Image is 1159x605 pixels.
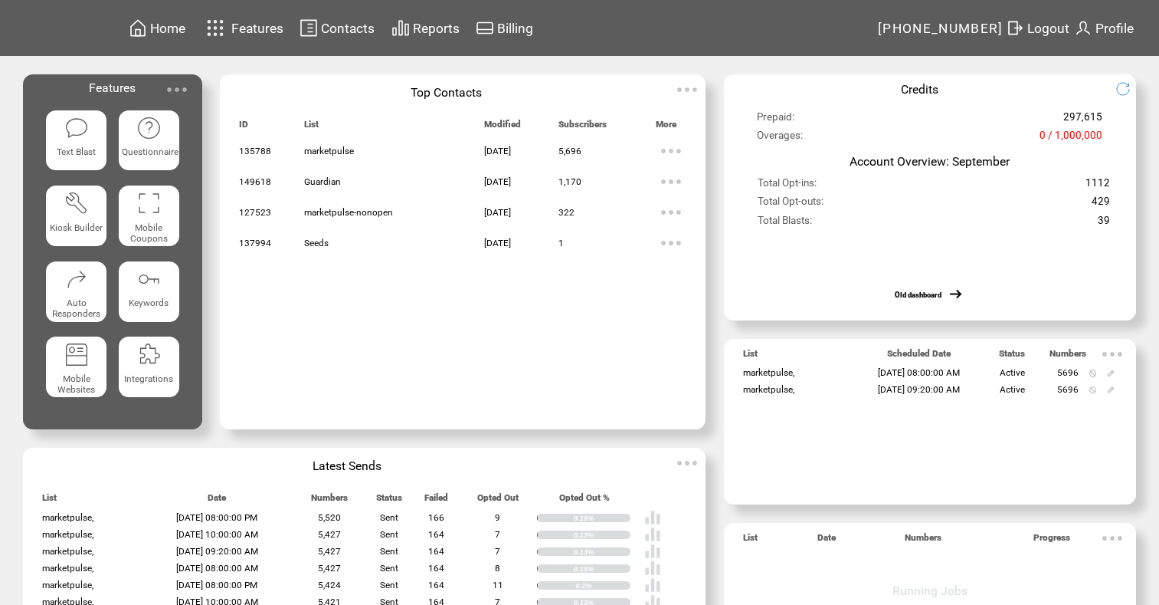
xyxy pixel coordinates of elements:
span: 322 [558,207,575,218]
img: ellypsis.svg [672,448,702,478]
a: Keywords [119,261,179,325]
span: Questionnaire [122,146,178,157]
img: integrations.svg [136,342,161,367]
span: 5,520 [318,512,341,523]
img: ellypsis.svg [162,74,192,105]
span: marketpulse, [42,546,93,557]
span: Logout [1027,21,1069,36]
img: ellypsis.svg [1097,339,1128,370]
span: 5,427 [318,529,341,540]
span: 149618 [239,176,271,187]
a: Integrations [119,337,179,400]
span: More [656,119,676,136]
img: poll%20-%20white.svg [644,560,661,577]
img: features.svg [202,15,229,41]
span: 1112 [1085,177,1110,196]
span: Billing [497,21,533,36]
img: poll%20-%20white.svg [644,577,661,593]
span: [DATE] 08:00:00 AM [176,563,258,574]
a: Features [200,13,286,43]
a: Mobile Websites [46,337,106,400]
span: 11 [493,580,503,590]
span: 5696 [1057,384,1079,395]
span: 5,427 [318,563,341,574]
span: 297,615 [1063,111,1102,130]
span: Status [376,492,402,510]
span: 8 [495,563,500,574]
span: 164 [428,546,444,557]
span: Kiosk Builder [50,222,103,233]
span: Overages: [757,130,803,148]
a: Contacts [297,16,377,40]
span: Features [231,21,283,36]
a: Mobile Coupons [119,186,179,249]
span: Date [817,532,836,550]
img: refresh.png [1115,81,1142,97]
span: Top Contacts [411,85,482,100]
span: [DATE] 10:00:00 AM [176,529,258,540]
span: Opted Out % [559,492,610,510]
span: 127523 [239,207,271,218]
img: poll%20-%20white.svg [644,509,661,526]
img: chart.svg [391,18,410,38]
span: 166 [428,512,444,523]
span: Active [1000,367,1025,378]
img: exit.svg [1006,18,1024,38]
img: ellypsis.svg [672,74,702,105]
div: 0.16% [574,514,631,523]
span: 5,427 [318,546,341,557]
span: Sent [380,563,398,574]
span: Subscribers [558,119,607,136]
span: marketpulse, [42,529,93,540]
img: contacts.svg [300,18,318,38]
span: [DATE] 08:00:00 PM [176,580,257,590]
span: List [743,348,758,366]
span: Latest Sends [313,459,381,473]
span: Total Blasts: [758,215,812,233]
span: marketpulse, [42,580,93,590]
span: [DATE] 09:20:00 AM [878,384,960,395]
img: poll%20-%20white.svg [644,526,661,543]
a: Kiosk Builder [46,186,106,249]
span: Sent [380,546,398,557]
span: Profile [1095,21,1134,36]
a: Logout [1003,16,1072,40]
img: edit.svg [1107,386,1115,394]
img: ellypsis.svg [656,197,686,228]
span: 5,696 [558,146,581,156]
a: Text Blast [46,110,106,174]
a: Home [126,16,188,40]
span: 7 [495,546,500,557]
span: Date [208,492,226,510]
span: Keywords [129,298,169,308]
span: 7 [495,529,500,540]
span: [DATE] [484,176,511,187]
span: Sent [380,512,398,523]
span: List [743,532,758,550]
img: notallowed.svg [1089,370,1097,377]
span: Numbers [905,532,941,550]
span: Progress [1033,532,1070,550]
span: Integrations [124,373,173,384]
img: profile.svg [1074,18,1092,38]
span: Active [1000,384,1025,395]
span: Auto Responders [52,298,100,319]
span: 164 [428,580,444,590]
img: auto-responders.svg [64,267,89,291]
span: [DATE] [484,207,511,218]
img: creidtcard.svg [476,18,494,38]
span: 5,424 [318,580,341,590]
span: Failed [424,492,448,510]
span: Total Opt-ins: [758,177,817,196]
span: [DATE] 09:20:00 AM [176,546,258,557]
span: 1,170 [558,176,581,187]
img: home.svg [129,18,147,38]
img: mobile-websites.svg [64,342,89,367]
span: Running Jobs [892,584,967,598]
a: Auto Responders [46,261,106,325]
span: marketpulse, [743,384,794,395]
img: questionnaire.svg [136,116,161,140]
div: 0.2% [575,581,630,590]
span: marketpulse-nonopen [304,207,393,218]
span: List [42,492,57,510]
